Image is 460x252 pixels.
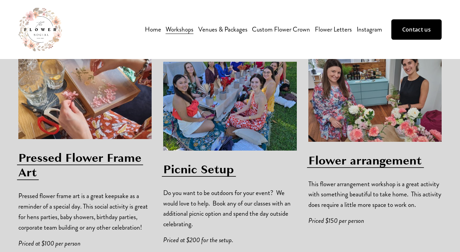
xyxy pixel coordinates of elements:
a: Home [145,24,161,36]
img: The Flower Social [18,8,62,51]
a: Contact us [391,19,442,40]
a: folder dropdown [166,24,193,36]
p: This flower arrangement workshop is a great activity with something beautiful to take home. This ... [308,179,442,210]
em: Priced at $100 per person [18,239,81,248]
a: Flower Letters [315,24,352,36]
span: Flower arrangement [308,152,422,169]
a: Venues & Packages [198,24,248,36]
p: Do you want to be outdoors for your event? We would love to help. Book any of our classes with an... [163,188,296,230]
em: Priced at $200 for the setup. [163,235,233,245]
span: Picnic Setup [163,161,234,178]
span: Pressed Flower Frame Art [18,150,145,181]
em: Priced $150 per person [308,216,364,225]
p: Pressed flower frame art is a great keepsake as a reminder of a special day. This social activity... [18,191,152,233]
a: Custom Flower Crown [252,24,310,36]
span: Workshops [166,24,193,35]
a: Instagram [357,24,382,36]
